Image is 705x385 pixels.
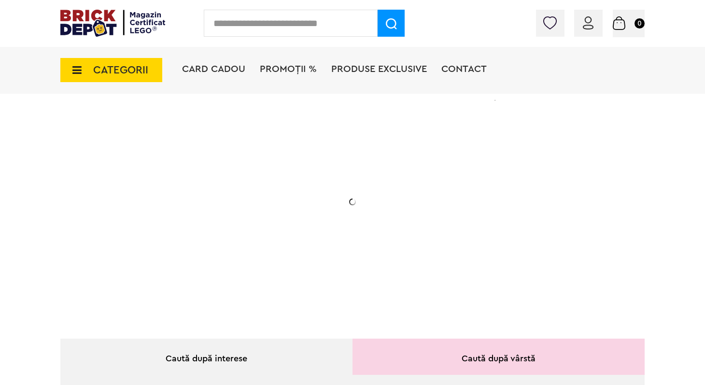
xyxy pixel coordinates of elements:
[331,64,427,74] a: Produse exclusive
[129,253,322,265] div: Află detalii
[93,65,148,75] span: CATEGORII
[352,339,645,375] div: Caută după vârstă
[634,18,645,29] small: 0
[441,64,487,74] a: Contact
[129,191,322,231] h2: Seria de sărbători: Fantomă luminoasă. Promoția este valabilă în perioada [DATE] - [DATE].
[260,64,317,74] a: PROMOȚII %
[129,146,322,181] h1: Cadou VIP 40772
[60,339,352,375] div: Caută după interese
[182,64,245,74] a: Card Cadou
